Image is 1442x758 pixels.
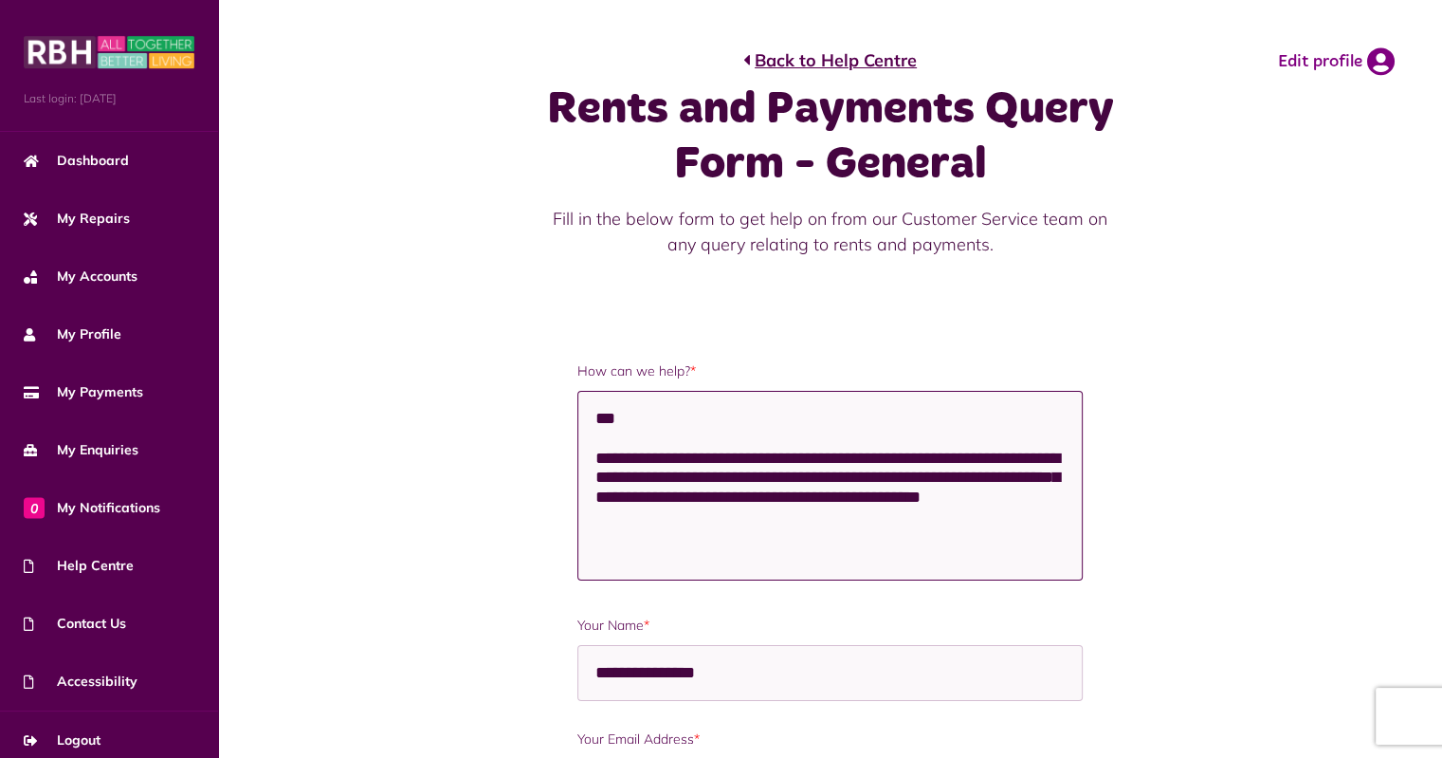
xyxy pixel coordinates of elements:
[1278,47,1395,76] a: Edit profile
[24,324,121,344] span: My Profile
[24,151,129,171] span: Dashboard
[24,556,134,576] span: Help Centre
[24,33,194,71] img: MyRBH
[24,497,45,518] span: 0
[577,730,1084,749] label: Your Email Address
[743,47,917,73] a: Back to Help Centre
[24,498,160,518] span: My Notifications
[577,616,1084,636] label: Your Name
[24,90,194,107] span: Last login: [DATE]
[543,83,1118,192] h1: Rents and Payments Query Form - General
[24,730,100,750] span: Logout
[24,672,137,692] span: Accessibility
[24,209,130,229] span: My Repairs
[24,267,137,287] span: My Accounts
[577,361,1084,381] label: How can we help?
[24,440,138,460] span: My Enquiries
[24,382,143,402] span: My Payments
[24,614,126,634] span: Contact Us
[543,206,1118,257] p: Fill in the below form to get help on from our Customer Service team on any query relating to ren...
